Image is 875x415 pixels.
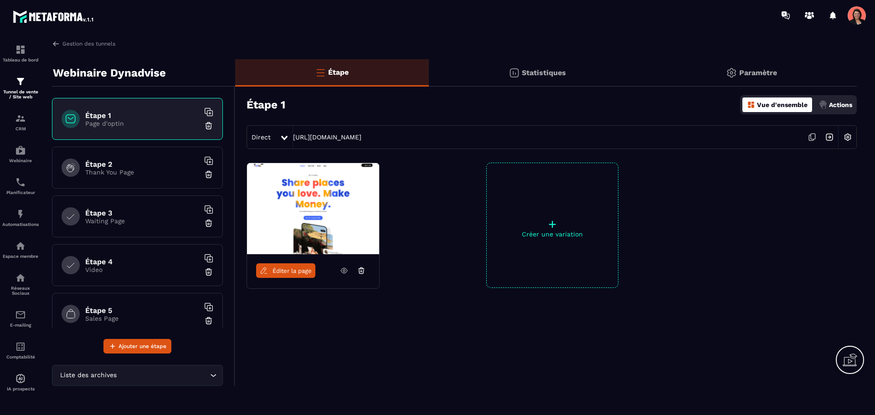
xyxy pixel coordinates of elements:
img: actions.d6e523a2.png [819,101,827,109]
p: Waiting Page [85,217,199,225]
img: stats.20deebd0.svg [509,67,520,78]
img: social-network [15,272,26,283]
a: schedulerschedulerPlanificateur [2,170,39,202]
img: logo [13,8,95,25]
img: trash [204,316,213,325]
p: Sales Page [85,315,199,322]
h6: Étape 1 [85,111,199,120]
img: arrow [52,40,60,48]
span: Direct [252,133,271,141]
img: arrow-next.bcc2205e.svg [821,128,838,146]
p: Thank You Page [85,169,199,176]
h6: Étape 5 [85,306,199,315]
a: formationformationTunnel de vente / Site web [2,69,39,106]
p: Webinaire [2,158,39,163]
img: trash [204,219,213,228]
img: image [247,163,379,254]
input: Search for option [118,370,208,380]
p: Actions [829,101,852,108]
img: formation [15,113,26,124]
img: accountant [15,341,26,352]
a: social-networksocial-networkRéseaux Sociaux [2,266,39,302]
p: Planificateur [2,190,39,195]
img: bars-o.4a397970.svg [315,67,326,78]
img: formation [15,44,26,55]
a: formationformationTableau de bord [2,37,39,69]
img: dashboard-orange.40269519.svg [747,101,755,109]
img: trash [204,121,213,130]
p: CRM [2,126,39,131]
a: formationformationCRM [2,106,39,138]
p: Statistiques [522,68,566,77]
span: Liste des archives [58,370,118,380]
h6: Étape 2 [85,160,199,169]
div: Search for option [52,365,223,386]
p: Paramètre [739,68,777,77]
img: trash [204,170,213,179]
p: Réseaux Sociaux [2,286,39,296]
p: Automatisations [2,222,39,227]
p: Tunnel de vente / Site web [2,89,39,99]
span: Ajouter une étape [118,342,166,351]
p: Page d'optin [85,120,199,127]
img: automations [15,241,26,251]
a: [URL][DOMAIN_NAME] [293,133,361,141]
p: Webinaire Dynadvise [53,64,166,82]
p: Créer une variation [487,231,618,238]
h6: Étape 4 [85,257,199,266]
a: automationsautomationsAutomatisations [2,202,39,234]
a: automationsautomationsWebinaire [2,138,39,170]
img: setting-w.858f3a88.svg [839,128,856,146]
img: formation [15,76,26,87]
h6: Étape 3 [85,209,199,217]
a: Éditer la page [256,263,315,278]
a: Gestion des tunnels [52,40,115,48]
img: trash [204,267,213,277]
p: IA prospects [2,386,39,391]
p: Tableau de bord [2,57,39,62]
p: Étape [328,68,349,77]
img: automations [15,145,26,156]
p: Espace membre [2,254,39,259]
img: email [15,309,26,320]
a: accountantaccountantComptabilité [2,334,39,366]
p: Video [85,266,199,273]
a: automationsautomationsEspace membre [2,234,39,266]
img: automations [15,209,26,220]
img: automations [15,373,26,384]
img: setting-gr.5f69749f.svg [726,67,737,78]
img: scheduler [15,177,26,188]
p: E-mailing [2,323,39,328]
span: Éditer la page [273,267,312,274]
h3: Étape 1 [247,98,285,111]
p: Vue d'ensemble [757,101,808,108]
p: + [487,218,618,231]
a: emailemailE-mailing [2,302,39,334]
button: Ajouter une étape [103,339,171,354]
p: Comptabilité [2,354,39,359]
